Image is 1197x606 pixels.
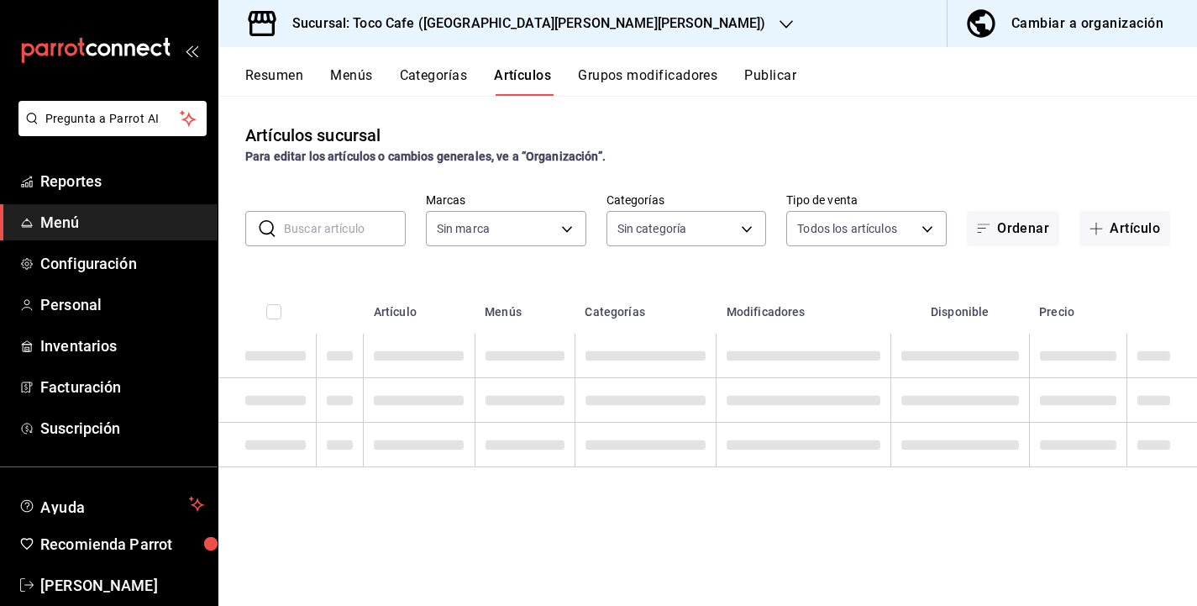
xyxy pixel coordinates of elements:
[786,194,947,206] label: Tipo de venta
[40,170,204,192] span: Reportes
[40,335,204,357] span: Inventarios
[40,417,204,440] span: Suscripción
[400,67,468,96] button: Categorías
[40,494,182,514] span: Ayuda
[40,533,204,556] span: Recomienda Parrot
[475,280,575,334] th: Menús
[185,44,198,57] button: open_drawer_menu
[245,67,303,96] button: Resumen
[606,194,767,206] label: Categorías
[279,13,766,34] h3: Sucursal: Toco Cafe ([GEOGRAPHIC_DATA][PERSON_NAME][PERSON_NAME])
[40,211,204,234] span: Menú
[364,280,475,334] th: Artículo
[40,574,204,597] span: [PERSON_NAME]
[40,252,204,275] span: Configuración
[245,67,1197,96] div: navigation tabs
[245,123,381,148] div: Artículos sucursal
[40,293,204,316] span: Personal
[330,67,372,96] button: Menús
[40,376,204,398] span: Facturación
[744,67,796,96] button: Publicar
[1079,211,1170,246] button: Artículo
[967,211,1059,246] button: Ordenar
[578,67,717,96] button: Grupos modificadores
[575,280,716,334] th: Categorías
[12,122,207,140] a: Pregunta a Parrot AI
[284,212,406,245] input: Buscar artículo
[18,101,207,136] button: Pregunta a Parrot AI
[1029,280,1126,334] th: Precio
[1011,12,1163,35] div: Cambiar a organización
[45,110,181,128] span: Pregunta a Parrot AI
[797,220,897,237] span: Todos los artículos
[494,67,551,96] button: Artículos
[717,280,891,334] th: Modificadores
[245,150,606,163] strong: Para editar los artículos o cambios generales, ve a “Organización”.
[617,220,687,237] span: Sin categoría
[426,194,586,206] label: Marcas
[890,280,1029,334] th: Disponible
[437,220,490,237] span: Sin marca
